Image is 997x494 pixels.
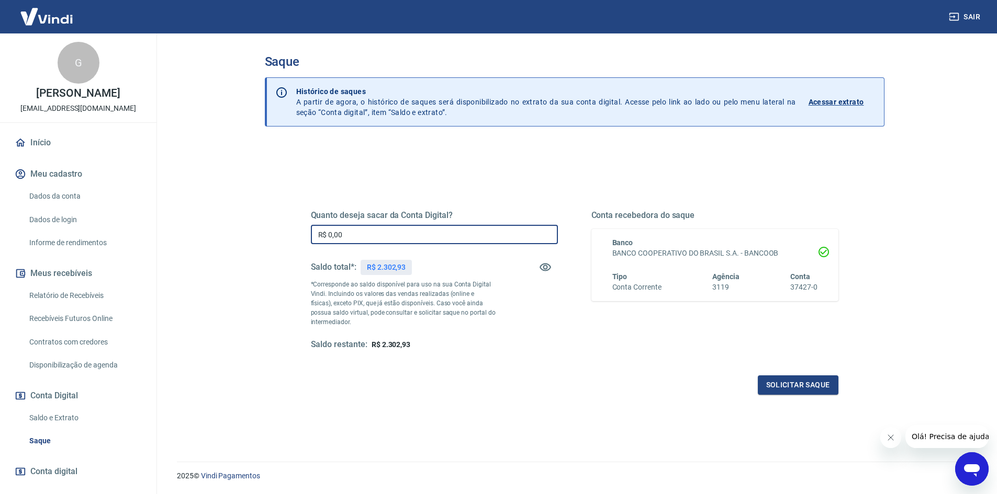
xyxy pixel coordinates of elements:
[36,88,120,99] p: [PERSON_NAME]
[265,54,884,69] h3: Saque
[25,232,144,254] a: Informe de rendimentos
[25,209,144,231] a: Dados de login
[311,339,367,350] h5: Saldo restante:
[612,282,662,293] h6: Conta Corrente
[809,97,864,107] p: Acessar extrato
[372,340,410,349] span: R$ 2.302,93
[612,248,817,259] h6: BANCO COOPERATIVO DO BRASIL S.A. - BANCOOB
[13,384,144,407] button: Conta Digital
[712,282,740,293] h6: 3119
[13,131,144,154] a: Início
[201,472,260,480] a: Vindi Pagamentos
[790,282,817,293] h6: 37427-0
[367,262,406,273] p: R$ 2.302,93
[790,272,810,281] span: Conta
[25,354,144,376] a: Disponibilização de agenda
[25,186,144,207] a: Dados da conta
[758,375,838,395] button: Solicitar saque
[30,464,77,479] span: Conta digital
[296,86,796,97] p: Histórico de saques
[311,262,356,272] h5: Saldo total*:
[311,280,496,327] p: *Corresponde ao saldo disponível para uso na sua Conta Digital Vindi. Incluindo os valores das ve...
[13,460,144,483] a: Conta digital
[905,425,989,448] iframe: Mensagem da empresa
[296,86,796,118] p: A partir de agora, o histórico de saques será disponibilizado no extrato da sua conta digital. Ac...
[58,42,99,84] div: G
[25,331,144,353] a: Contratos com credores
[13,262,144,285] button: Meus recebíveis
[311,210,558,221] h5: Quanto deseja sacar da Conta Digital?
[6,7,88,16] span: Olá! Precisa de ajuda?
[947,7,984,27] button: Sair
[712,272,740,281] span: Agência
[20,103,136,114] p: [EMAIL_ADDRESS][DOMAIN_NAME]
[25,308,144,329] a: Recebíveis Futuros Online
[177,470,972,481] p: 2025 ©
[809,86,876,118] a: Acessar extrato
[13,1,81,32] img: Vindi
[25,407,144,429] a: Saldo e Extrato
[612,238,633,247] span: Banco
[955,452,989,486] iframe: Botão para abrir a janela de mensagens
[25,430,144,452] a: Saque
[13,163,144,186] button: Meu cadastro
[612,272,628,281] span: Tipo
[25,285,144,306] a: Relatório de Recebíveis
[591,210,838,221] h5: Conta recebedora do saque
[880,427,901,448] iframe: Fechar mensagem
